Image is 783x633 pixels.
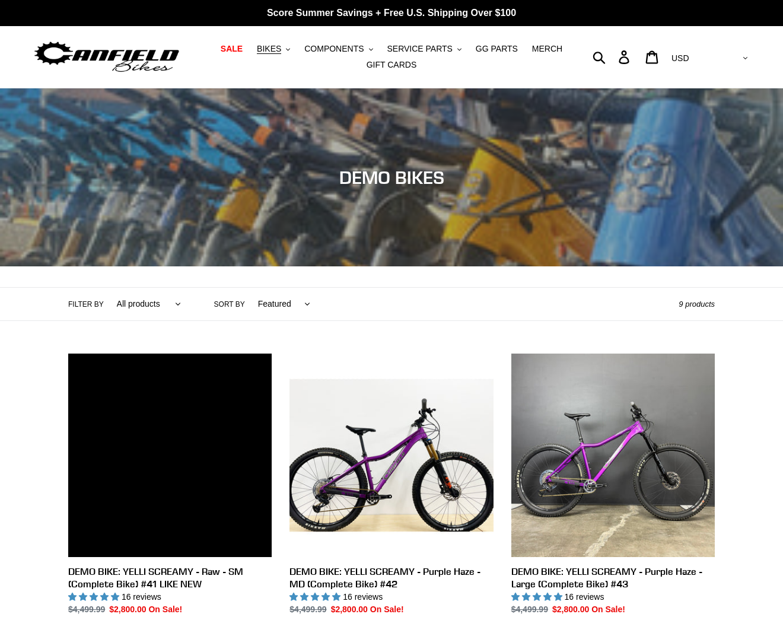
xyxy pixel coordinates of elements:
[367,60,417,70] span: GIFT CARDS
[33,39,181,76] img: Canfield Bikes
[298,41,378,57] button: COMPONENTS
[387,44,452,54] span: SERVICE PARTS
[221,44,243,54] span: SALE
[532,44,562,54] span: MERCH
[214,299,245,310] label: Sort by
[526,41,568,57] a: MERCH
[381,41,467,57] button: SERVICE PARTS
[257,44,281,54] span: BIKES
[361,57,423,73] a: GIFT CARDS
[339,167,444,188] span: DEMO BIKES
[304,44,364,54] span: COMPONENTS
[251,41,296,57] button: BIKES
[470,41,524,57] a: GG PARTS
[476,44,518,54] span: GG PARTS
[215,41,249,57] a: SALE
[679,300,715,308] span: 9 products
[68,299,104,310] label: Filter by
